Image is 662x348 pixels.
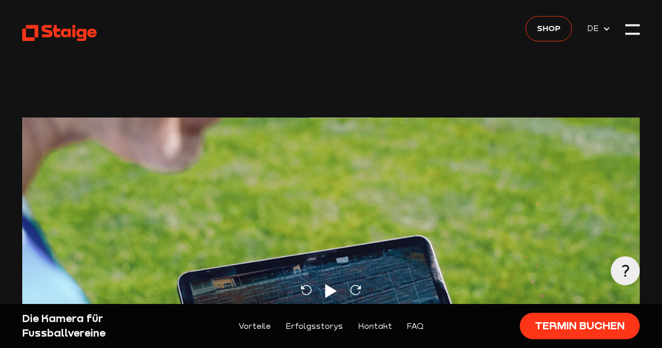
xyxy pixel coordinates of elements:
a: Shop [525,16,573,41]
span: DE [587,22,603,35]
a: Vorteile [238,320,271,332]
div: Die Kamera für Fussballvereine [22,311,169,341]
a: Erfolgsstorys [285,320,343,332]
a: FAQ [407,320,424,332]
a: Termin buchen [520,313,640,340]
a: Kontakt [358,320,392,332]
span: Shop [537,22,561,35]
